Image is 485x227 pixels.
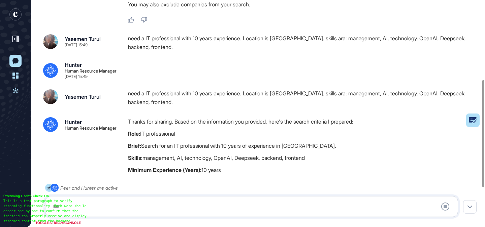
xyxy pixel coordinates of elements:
[128,166,478,174] p: 10 years
[128,154,142,161] strong: Skills:
[128,117,478,126] p: Thanks for sharing. Based on the information you provided, here's the search criteria I prepared:
[65,75,88,79] div: [DATE] 15:49
[128,167,201,173] strong: Minimum Experience (Years):
[9,8,22,20] div: entrapeer-logo
[128,129,478,138] p: IT professional
[128,34,478,51] div: need a IT professional with 10 years experience. Location is [GEOGRAPHIC_DATA]. skills are: manag...
[65,119,82,125] div: Hunter
[128,179,151,185] strong: Location:
[65,36,101,42] div: Yasemen Turul
[65,43,88,47] div: [DATE] 15:49
[34,219,83,227] div: TOGGLE STREAM CONSOLE
[43,34,58,49] img: 684c2a03a22436891b1588f4.jpg
[43,89,58,104] img: 684c2a03a22436891b1588f4.jpg
[128,89,478,106] div: need a IT professional with 10 years experience. Location is [GEOGRAPHIC_DATA]. skills are: manag...
[65,69,117,73] div: Human Resource Manager
[60,184,118,192] div: Peer and Hunter are active
[128,130,140,137] strong: Role:
[128,141,478,150] p: Search for an IT professional with 10 years of experience in [GEOGRAPHIC_DATA].
[65,94,101,99] div: Yasemen Turul
[65,126,117,130] div: Human Resource Manager
[65,62,82,67] div: Hunter
[128,178,478,186] p: [GEOGRAPHIC_DATA]
[128,153,478,162] p: management, AI, technology, OpenAI, Deepseek, backend, frontend
[128,142,141,149] strong: Brief:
